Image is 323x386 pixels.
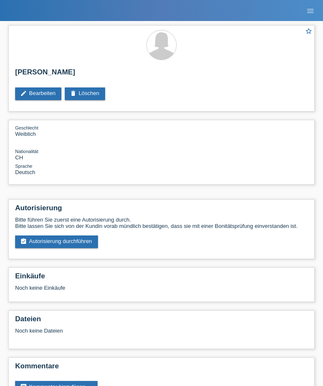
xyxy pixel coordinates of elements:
h2: Dateien [15,315,308,328]
h2: [PERSON_NAME] [15,68,308,81]
div: Weiblich [15,124,308,137]
span: Geschlecht [15,125,38,130]
div: Noch keine Einkäufe [15,285,308,297]
span: Schweiz [15,154,23,161]
span: Nationalität [15,149,38,154]
h2: Einkäufe [15,272,308,285]
i: assignment_turned_in [20,238,27,245]
a: editBearbeiten [15,87,61,100]
i: edit [20,90,27,97]
a: assignment_turned_inAutorisierung durchführen [15,235,98,248]
i: menu [306,7,315,15]
span: Deutsch [15,169,35,175]
h2: Autorisierung [15,204,308,217]
a: deleteLöschen [65,87,105,100]
a: menu [302,8,319,13]
i: delete [70,90,77,97]
div: Bitte führen Sie zuerst eine Autorisierung durch. Bitte lassen Sie sich von der Kundin vorab münd... [15,217,308,229]
h2: Kommentare [15,362,308,375]
i: star_border [305,27,312,35]
a: star_border [305,27,312,36]
div: Noch keine Dateien [15,328,297,334]
span: Sprache [15,164,32,169]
